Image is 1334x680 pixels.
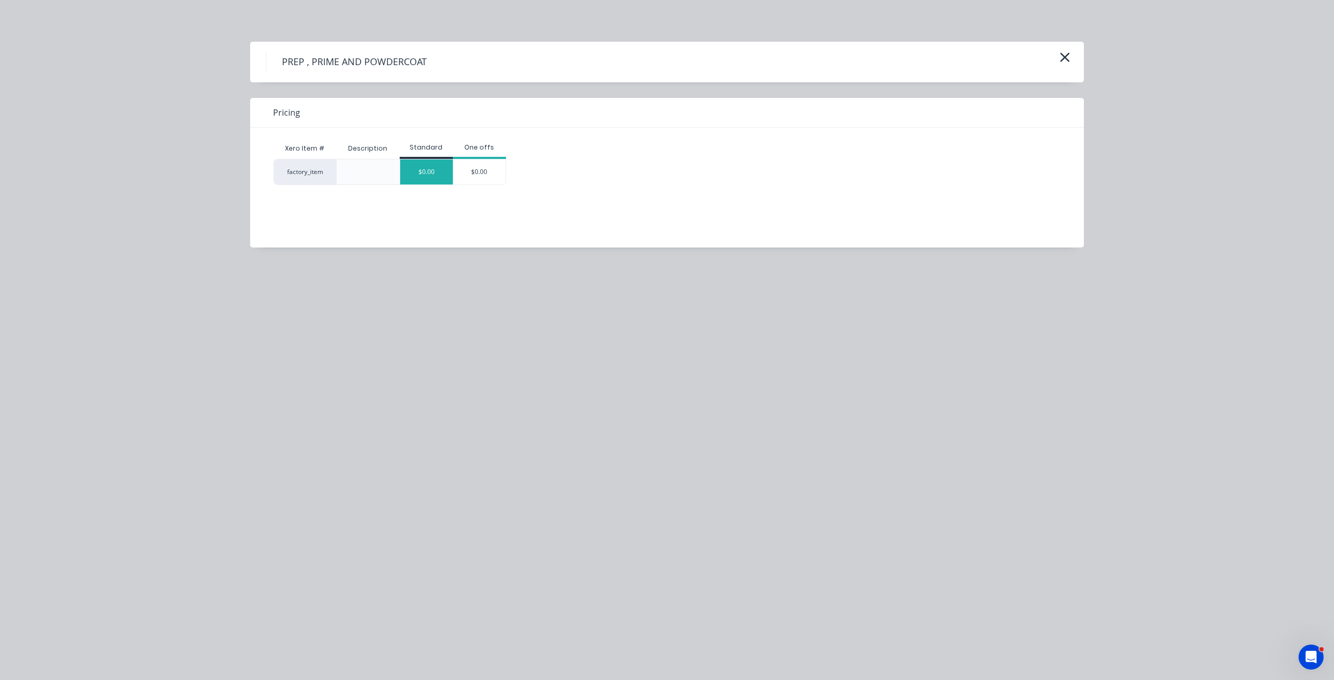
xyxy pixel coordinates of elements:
[453,143,506,152] div: One offs
[453,159,505,184] div: $0.00
[273,106,300,119] span: Pricing
[274,159,336,185] div: factory_item
[274,138,336,159] div: Xero Item #
[400,159,453,184] div: $0.00
[266,52,442,72] h4: PREP , PRIME AND POWDERCOAT
[1299,645,1324,670] iframe: Intercom live chat
[400,143,453,152] div: Standard
[340,135,396,162] div: Description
